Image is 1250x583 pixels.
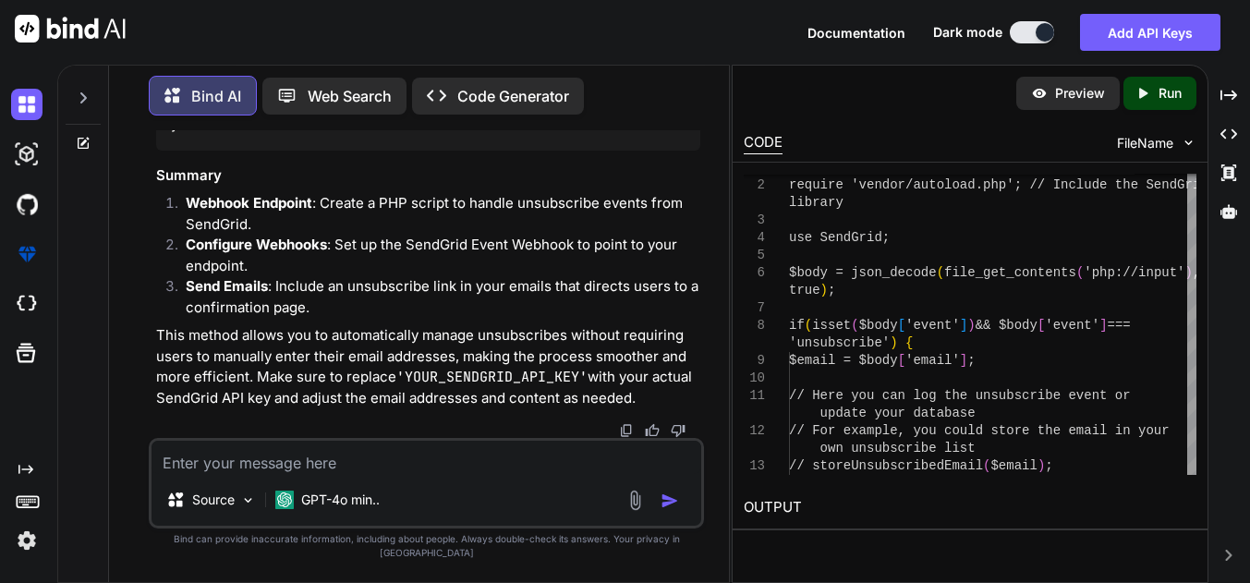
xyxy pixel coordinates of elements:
[11,139,42,170] img: darkAi-studio
[819,283,827,298] span: )
[819,406,975,420] span: update your database
[11,288,42,320] img: cloudideIcon
[1080,14,1220,51] button: Add API Keys
[275,491,294,509] img: GPT-4o mini
[191,85,241,107] p: Bind AI
[828,283,835,298] span: ;
[789,230,890,245] span: use SendGrid;
[744,299,765,317] div: 7
[744,212,765,229] div: 3
[11,238,42,270] img: premium
[171,276,699,318] li: : Include an unsubscribe link in your emails that directs users to a confirmation page.
[186,236,327,253] strong: Configure Webhooks
[671,423,686,438] img: dislike
[858,318,897,333] span: $body
[156,165,699,187] h3: Summary
[983,458,990,473] span: (
[744,264,765,282] div: 6
[171,193,699,235] li: : Create a PHP script to handle unsubscribe events from SendGrid.
[789,318,805,333] span: if
[789,335,890,350] span: 'unsubscribe'
[905,353,960,368] span: 'email'
[959,353,966,368] span: ]
[990,458,1037,473] span: $email
[192,491,235,509] p: Source
[625,490,646,511] img: attachment
[15,15,126,43] img: Bind AI
[11,525,42,556] img: settings
[733,486,1208,529] h2: OUTPUT
[944,265,1076,280] span: file_get_contents
[744,352,765,370] div: 9
[789,177,1177,192] span: require 'vendor/autoload.php'; // Include the Send
[975,318,1037,333] span: && $body
[1159,84,1182,103] p: Run
[1084,265,1184,280] span: 'php://input'
[645,423,660,438] img: like
[1181,135,1196,151] img: chevron down
[156,325,699,408] p: This method allows you to automatically manage unsubscribes without requiring users to manually e...
[457,85,569,107] p: Code Generator
[744,247,765,264] div: 5
[967,318,975,333] span: )
[789,423,1146,438] span: // For example, you could store the email in y
[661,492,679,510] img: icon
[933,23,1002,42] span: Dark mode
[744,422,765,440] div: 12
[789,195,843,210] span: library
[804,318,811,333] span: (
[1184,265,1192,280] span: )
[812,318,851,333] span: isset
[789,458,983,473] span: // storeUnsubscribedEmail
[807,25,905,41] span: Documentation
[744,370,765,387] div: 10
[240,492,256,508] img: Pick Models
[396,368,588,386] code: 'YOUR_SENDGRID_API_KEY'
[1146,423,1169,438] span: our
[819,441,975,455] span: own unsubscribe list
[11,89,42,120] img: darkChat
[1075,265,1083,280] span: (
[1031,85,1048,102] img: preview
[789,283,820,298] span: true
[11,188,42,220] img: githubDark
[959,318,966,333] span: ]
[936,265,943,280] span: (
[789,353,898,368] span: $email = $body
[897,353,904,368] span: [
[1037,458,1044,473] span: )
[1055,84,1105,103] p: Preview
[1117,134,1173,152] span: FileName
[186,194,312,212] strong: Webhook Endpoint
[1177,177,1208,192] span: Grid
[967,353,975,368] span: ;
[807,23,905,43] button: Documentation
[905,318,960,333] span: 'event'
[744,457,765,475] div: 13
[744,229,765,247] div: 4
[905,335,913,350] span: {
[308,85,392,107] p: Web Search
[1099,318,1107,333] span: ]
[744,317,765,334] div: 8
[171,235,699,276] li: : Set up the SendGrid Event Webhook to point to your endpoint.
[1107,318,1130,333] span: ===
[890,335,897,350] span: )
[851,318,858,333] span: (
[1045,318,1099,333] span: 'event'
[789,388,1131,403] span: // Here you can log the unsubscribe event or
[301,491,380,509] p: GPT-4o min..
[619,423,634,438] img: copy
[789,265,937,280] span: $body = json_decode
[186,277,268,295] strong: Send Emails
[1037,318,1044,333] span: [
[744,176,765,194] div: 2
[1045,458,1052,473] span: ;
[149,532,703,560] p: Bind can provide inaccurate information, including about people. Always double-check its answers....
[897,318,904,333] span: [
[744,132,783,154] div: CODE
[744,387,765,405] div: 11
